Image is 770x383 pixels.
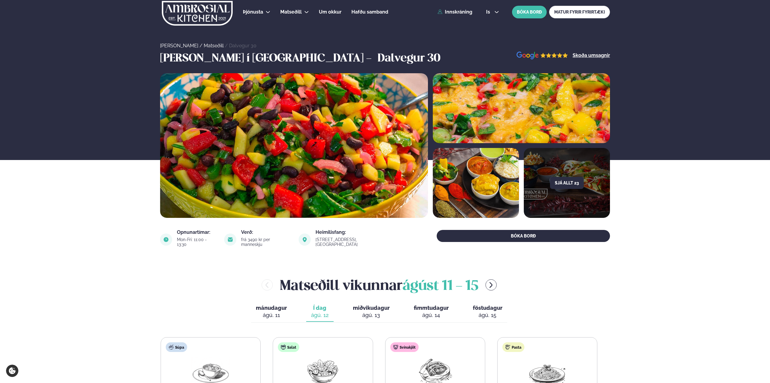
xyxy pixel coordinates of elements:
[281,345,286,350] img: salad.svg
[438,9,472,15] a: Innskráning
[393,345,398,350] img: pork.svg
[353,312,390,319] div: ágú. 13
[243,8,263,16] a: Þjónusta
[351,8,388,16] a: Hafðu samband
[278,342,299,352] div: Salat
[512,6,547,18] button: BÓKA BORÐ
[353,305,390,311] span: miðvikudagur
[481,10,504,14] button: is
[306,302,334,322] button: Í dag ágú. 12
[160,43,198,49] a: [PERSON_NAME]
[200,43,204,49] span: /
[351,9,388,15] span: Hafðu samband
[160,52,375,66] h3: [PERSON_NAME] í [GEOGRAPHIC_DATA] -
[161,1,233,26] img: logo
[316,230,399,235] div: Heimilisfang:
[486,10,492,14] span: is
[505,345,510,350] img: pasta.svg
[311,312,329,319] div: ágú. 12
[225,43,229,49] span: /
[316,237,399,247] div: [STREET_ADDRESS], [GEOGRAPHIC_DATA]
[549,6,610,18] a: MATUR FYRIR FYRIRTÆKI
[160,234,172,246] img: image alt
[573,53,610,58] a: Skoða umsagnir
[6,365,18,377] a: Cookie settings
[177,230,217,235] div: Opnunartímar:
[256,312,287,319] div: ágú. 11
[299,234,311,246] img: image alt
[433,148,519,218] img: image alt
[468,302,507,322] button: föstudagur ágú. 15
[414,312,449,319] div: ágú. 14
[319,9,341,15] span: Um okkur
[486,279,497,290] button: menu-btn-right
[177,237,217,247] div: Mon-Fri: 11:00 - 13:30
[280,8,302,16] a: Matseðill
[550,177,584,189] button: Sjá allt 23
[348,302,394,322] button: miðvikudagur ágú. 13
[311,304,329,312] span: Í dag
[166,342,187,352] div: Súpa
[433,73,610,143] img: image alt
[243,9,263,15] span: Þjónusta
[316,241,399,248] a: link
[251,302,292,322] button: mánudagur ágú. 11
[160,73,428,218] img: image alt
[414,305,449,311] span: fimmtudagur
[229,43,256,49] a: Dalvegur 30
[169,345,174,350] img: soup.svg
[473,312,502,319] div: ágú. 15
[280,9,302,15] span: Matseðill
[256,305,287,311] span: mánudagur
[502,342,524,352] div: Pasta
[409,302,454,322] button: fimmtudagur ágú. 14
[473,305,502,311] span: föstudagur
[280,275,478,295] h2: Matseðill vikunnar
[437,230,610,242] button: BÓKA BORÐ
[224,234,236,246] img: image alt
[241,237,291,247] div: frá 3490 kr per manneskju
[204,43,224,49] a: Matseðill
[403,280,478,293] span: ágúst 11 - 15
[390,342,419,352] div: Svínakjöt
[241,230,291,235] div: Verð:
[378,52,440,66] h3: Dalvegur 30
[319,8,341,16] a: Um okkur
[262,279,273,290] button: menu-btn-left
[517,52,568,60] img: image alt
